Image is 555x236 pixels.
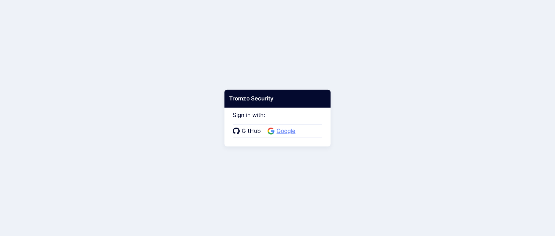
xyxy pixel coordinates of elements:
div: Tromzo Security [224,90,331,108]
div: Sign in with: [233,103,322,138]
span: GitHub [240,127,263,136]
a: Google [268,127,297,136]
span: Google [275,127,297,136]
a: GitHub [233,127,263,136]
